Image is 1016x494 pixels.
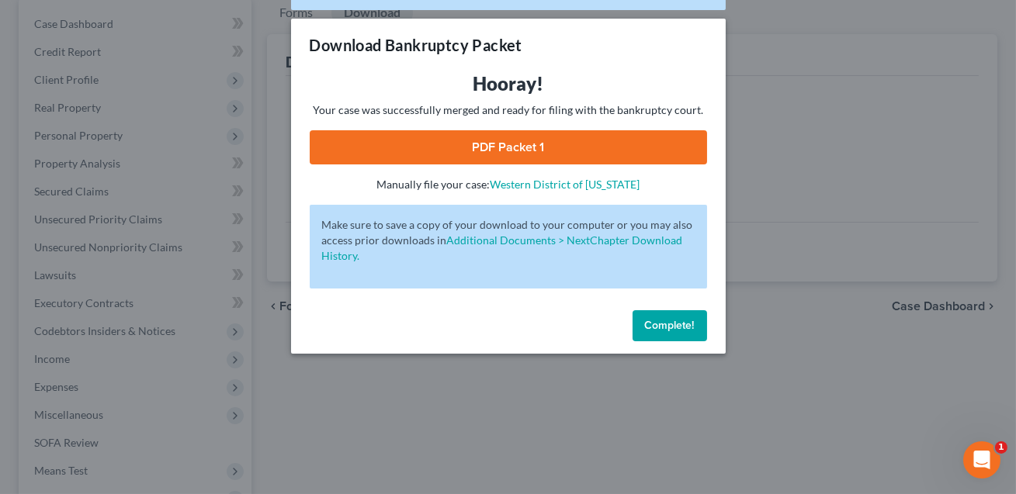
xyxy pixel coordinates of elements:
[995,441,1007,454] span: 1
[963,441,1000,478] iframe: Intercom live chat
[310,177,707,192] p: Manually file your case:
[310,130,707,164] a: PDF Packet 1
[633,310,707,341] button: Complete!
[322,233,683,262] a: Additional Documents > NextChapter Download History.
[310,71,707,96] h3: Hooray!
[645,319,695,332] span: Complete!
[490,178,640,191] a: Western District of [US_STATE]
[310,34,522,56] h3: Download Bankruptcy Packet
[310,102,707,118] p: Your case was successfully merged and ready for filing with the bankruptcy court.
[322,217,695,264] p: Make sure to save a copy of your download to your computer or you may also access prior downloads in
